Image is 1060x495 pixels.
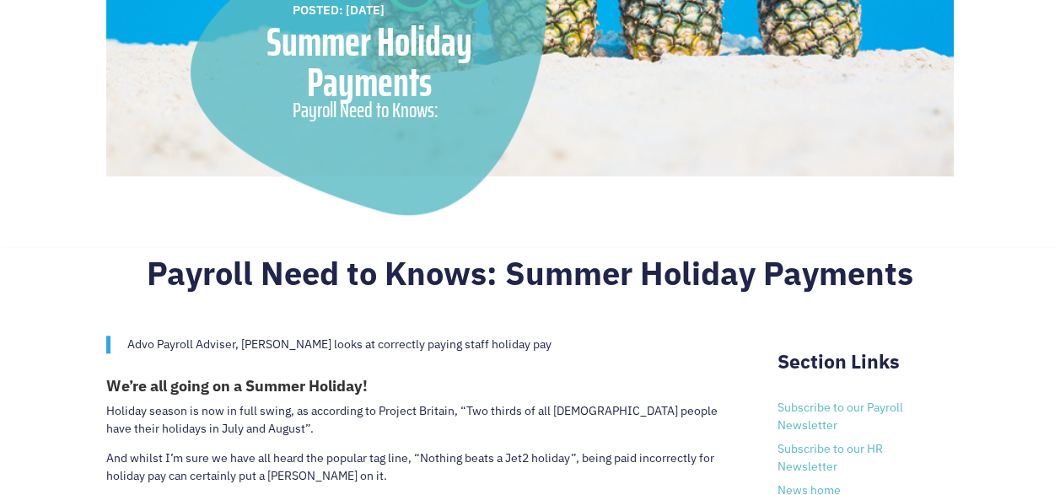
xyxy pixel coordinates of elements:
[234,22,505,103] div: Summer Holiday Payments
[106,376,368,395] strong: We’re all going on a Summer Holiday!
[777,400,902,433] a: Subscribe to our Payroll Newsletter
[777,350,954,382] h2: Section Links
[106,254,955,301] h2: Payroll Need to Knows: Summer Holiday Payments
[106,402,730,449] p: Holiday season is now in full swing, as according to Project Britain, “Two thirds of all [DEMOGRA...
[127,336,730,353] p: Advo Payroll Adviser, [PERSON_NAME] looks at correctly paying staff holiday pay
[293,1,504,19] div: POSTED: [DATE]
[293,94,462,126] div: Payroll Need to Knows:
[777,441,882,474] a: Subscribe to our HR Newsletter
